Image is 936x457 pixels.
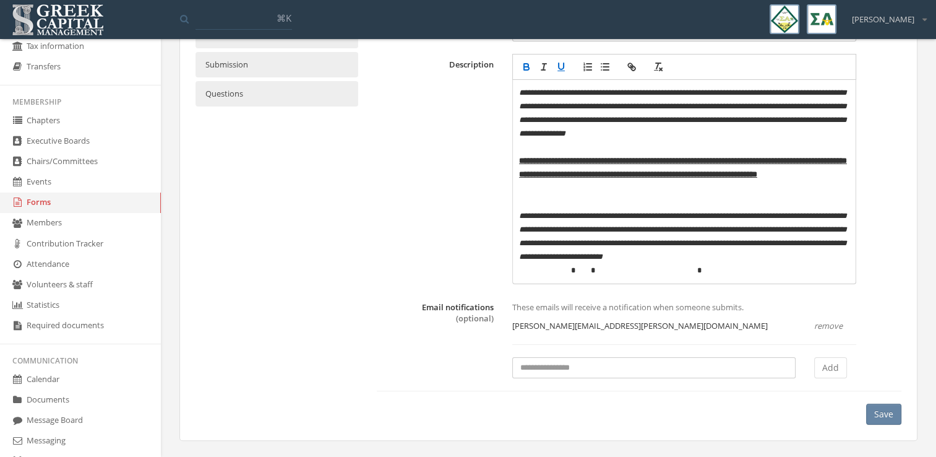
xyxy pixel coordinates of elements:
a: Submission [195,52,358,77]
label: Description [367,54,504,71]
em: remove [814,320,843,331]
div: [PERSON_NAME] [844,4,927,25]
label: Email notifications [422,302,494,324]
button: Add [814,357,847,378]
span: ⌘K [277,12,291,24]
p: These emails will receive a notification when someone submits. [512,300,856,314]
div: [PERSON_NAME][EMAIL_ADDRESS][PERSON_NAME][DOMAIN_NAME] [503,320,805,332]
span: (optional) [456,313,494,324]
button: Save [866,404,901,425]
a: Questions [195,81,358,107]
span: [PERSON_NAME] [852,14,914,25]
